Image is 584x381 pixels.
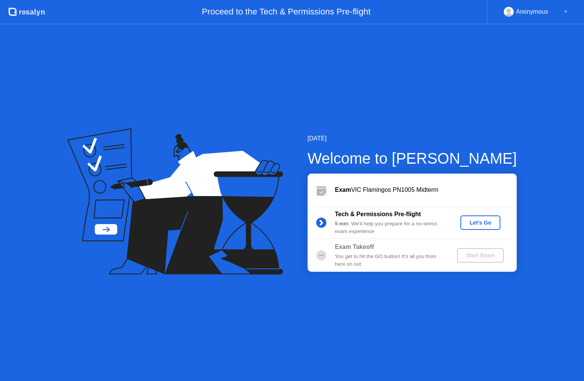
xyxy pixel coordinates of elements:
b: 5 min [335,221,349,226]
div: VIC Flamingos PN1005 Midterm [335,185,517,194]
div: ▼ [564,7,568,17]
div: Start Exam [460,252,501,258]
div: Let's Go [463,220,497,226]
div: [DATE] [308,134,517,143]
b: Exam [335,187,351,193]
b: Tech & Permissions Pre-flight [335,211,421,217]
div: : We’ll help you prepare for a no-stress exam experience [335,220,444,236]
div: You get to hit the GO button! It’s all you from here on out [335,253,444,268]
b: Exam Takeoff [335,244,374,250]
button: Start Exam [457,248,504,263]
div: Welcome to [PERSON_NAME] [308,147,517,170]
div: Anonymous [516,7,548,17]
button: Let's Go [460,215,500,230]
